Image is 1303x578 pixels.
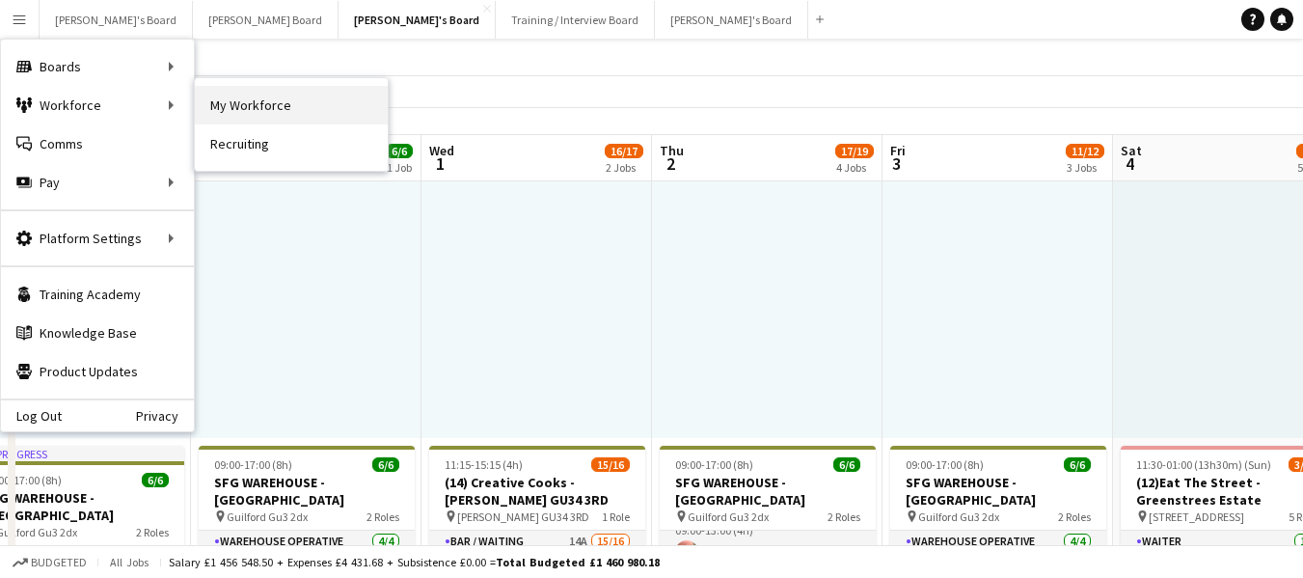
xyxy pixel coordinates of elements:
span: 17/19 [835,144,874,158]
span: 2 Roles [136,525,169,539]
span: 6/6 [833,457,860,472]
span: 6/6 [372,457,399,472]
span: [PERSON_NAME] GU34 3RD [457,509,589,524]
a: My Workforce [195,86,388,124]
span: 09:00-17:00 (8h) [214,457,292,472]
button: Budgeted [10,552,90,573]
span: 6/6 [142,473,169,487]
span: Total Budgeted £1 460 980.18 [496,555,660,569]
span: 2 Roles [1058,509,1091,524]
button: [PERSON_NAME]'s Board [339,1,496,39]
span: 1 [426,152,454,175]
a: Recruiting [195,124,388,163]
div: Boards [1,47,194,86]
span: 4 [1118,152,1142,175]
div: 1 Job [387,160,412,175]
span: 16/17 [605,144,643,158]
span: [STREET_ADDRESS] [1149,509,1244,524]
div: Workforce [1,86,194,124]
span: 6/6 [1064,457,1091,472]
div: 4 Jobs [836,160,873,175]
button: [PERSON_NAME]'s Board [40,1,193,39]
span: 6/6 [386,144,413,158]
span: 2 [657,152,684,175]
span: Sat [1121,142,1142,159]
h3: (14) Creative Cooks - [PERSON_NAME] GU34 3RD [429,474,645,509]
span: 11:30-01:00 (13h30m) (Sun) [1136,457,1271,472]
a: Privacy [136,408,194,424]
button: [PERSON_NAME] Board [193,1,339,39]
a: Product Updates [1,352,194,391]
h3: SFG WAREHOUSE - [GEOGRAPHIC_DATA] [199,474,415,509]
h3: SFG WAREHOUSE - [GEOGRAPHIC_DATA] [890,474,1106,509]
span: Budgeted [31,556,87,569]
span: 3 [887,152,906,175]
a: Training Academy [1,275,194,314]
span: Thu [660,142,684,159]
h3: SFG WAREHOUSE - [GEOGRAPHIC_DATA] [660,474,876,509]
div: 3 Jobs [1067,160,1103,175]
div: 2 Jobs [606,160,642,175]
span: All jobs [106,555,152,569]
span: 09:00-17:00 (8h) [906,457,984,472]
div: Pay [1,163,194,202]
span: 09:00-17:00 (8h) [675,457,753,472]
span: 15/16 [591,457,630,472]
span: 2 Roles [828,509,860,524]
span: 2 Roles [366,509,399,524]
a: Knowledge Base [1,314,194,352]
span: Guilford Gu3 2dx [688,509,769,524]
span: 1 Role [602,509,630,524]
button: [PERSON_NAME]'s Board [655,1,808,39]
button: Training / Interview Board [496,1,655,39]
div: Salary £1 456 548.50 + Expenses £4 431.68 + Subsistence £0.00 = [169,555,660,569]
span: Guilford Gu3 2dx [918,509,999,524]
span: Fri [890,142,906,159]
a: Comms [1,124,194,163]
span: 11/12 [1066,144,1104,158]
span: Guilford Gu3 2dx [227,509,308,524]
span: Wed [429,142,454,159]
span: 11:15-15:15 (4h) [445,457,523,472]
div: Platform Settings [1,219,194,258]
a: Log Out [1,408,62,424]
